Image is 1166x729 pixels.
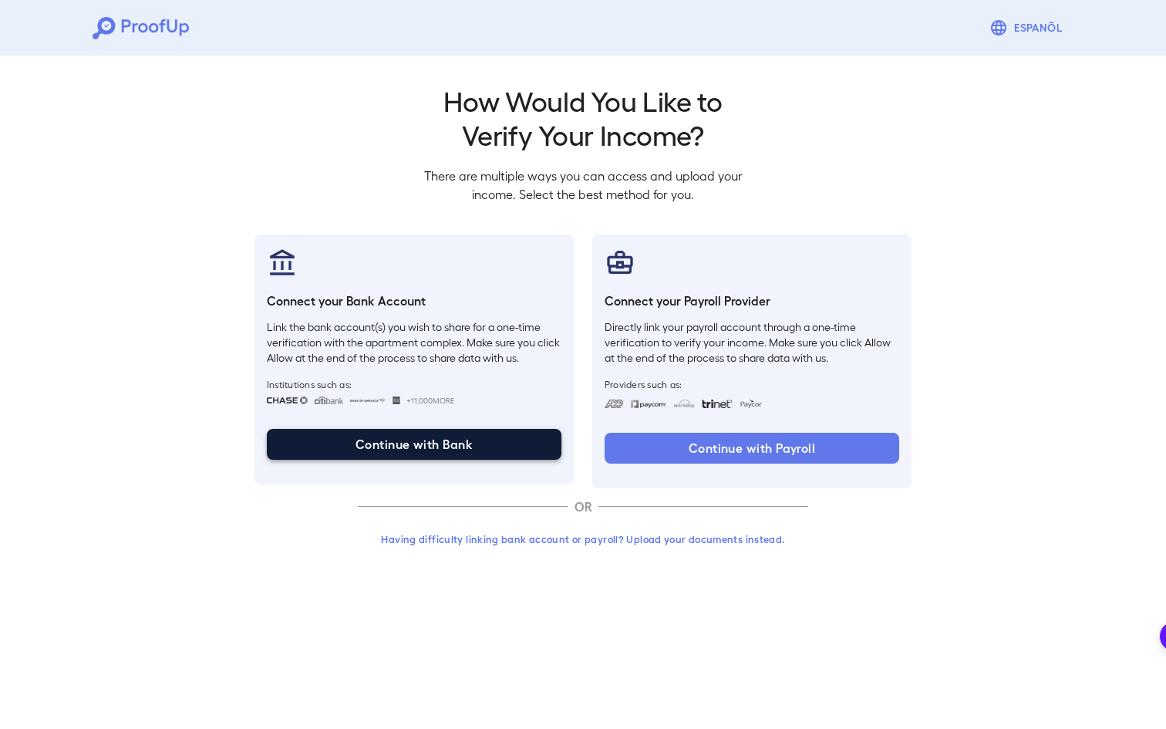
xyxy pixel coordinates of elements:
h6: Connect your Payroll Provider [605,292,899,310]
p: Directly link your payroll account through a one-time verification to verify your income. Make su... [605,319,899,366]
span: +11,000 More [406,394,454,407]
img: workday.svg [673,400,696,408]
img: paycon.svg [739,400,763,408]
img: chase.svg [267,397,308,404]
button: Having difficulty linking bank account or payroll? Upload your documents instead. [358,525,808,553]
img: bankOfAmerica.svg [349,397,386,404]
button: Espanõl [983,12,1073,43]
span: Providers such as: [605,378,899,390]
button: Continue with Payroll [605,433,899,464]
h2: How Would You Like to Verify Your Income? [412,83,754,151]
img: adp.svg [605,400,624,408]
p: There are multiple ways you can access and upload your income. Select the best method for you. [412,167,754,204]
p: Link the bank account(s) you wish to share for a one-time verification with the apartment complex... [267,319,561,366]
img: trinet.svg [702,400,733,408]
img: paycom.svg [630,400,667,408]
h6: Connect your Bank Account [267,292,561,310]
button: Continue with Bank [267,429,561,460]
span: Institutions such as: [267,378,561,390]
img: bankAccount.svg [267,247,298,278]
img: citibank.svg [314,397,343,404]
img: payrollProvider.svg [605,247,635,278]
img: wellsfargo.svg [393,397,401,404]
p: OR [568,498,598,516]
